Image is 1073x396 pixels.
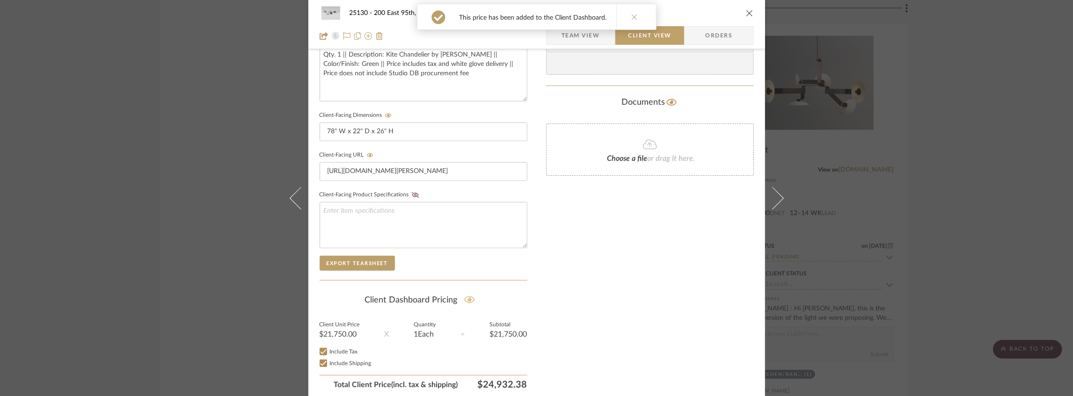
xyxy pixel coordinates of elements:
[320,256,395,271] button: Export Tearsheet
[320,331,360,338] div: $21,750.00
[320,192,422,198] label: Client-Facing Product Specifications
[320,162,527,181] input: Enter item URL
[364,152,377,158] button: Client-Facing URL
[382,112,395,119] button: Client-Facing Dimensions
[414,323,436,327] label: Quantity
[376,32,383,40] img: Remove from project
[320,379,458,390] span: Total Client Price
[385,329,389,340] div: X
[320,4,342,22] img: 4b4ec8b0-6457-498f-ba06-02f4cfedd188_48x40.jpg
[490,331,527,338] div: $21,750.00
[461,329,465,340] div: =
[320,323,360,327] label: Client Unit Price
[628,26,672,45] span: Client View
[409,192,422,198] button: Client-Facing Product Specifications
[745,9,754,17] button: close
[320,290,527,311] div: Client Dashboard Pricing
[320,152,377,158] label: Client-Facing URL
[460,14,607,22] div: This price has been added to the Client Dashboard.
[546,95,754,110] div: Documents
[490,323,527,327] label: Subtotal
[330,349,358,354] span: Include Tax
[562,26,600,45] span: Team View
[607,155,648,162] span: Choose a file
[458,379,527,390] span: $24,932.38
[695,26,743,45] span: Orders
[330,360,372,366] span: Include Shipping
[648,155,695,162] span: or drag it here.
[320,122,527,141] input: Enter item dimensions
[320,112,395,119] label: Client-Facing Dimensions
[414,331,436,338] div: 1 Each
[392,379,458,390] span: (incl. tax & shipping)
[350,10,507,16] span: 25130 - 200 East 95th, 26A - [GEOGRAPHIC_DATA]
